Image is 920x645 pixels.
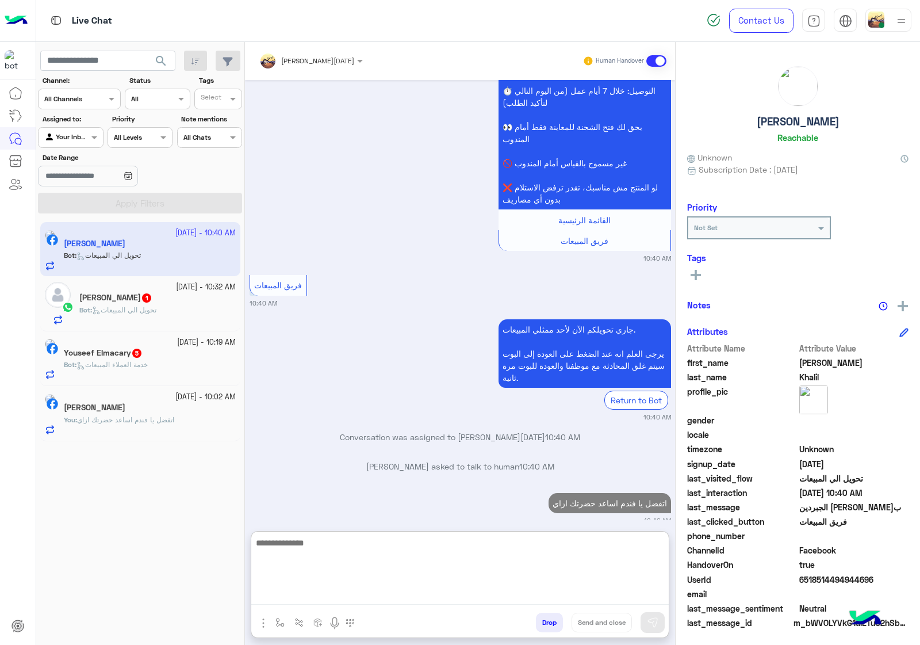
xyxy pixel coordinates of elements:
span: phone_number [687,530,797,542]
span: فريق المبيعات [561,236,608,246]
img: picture [779,67,818,106]
img: spinner [707,13,720,27]
label: Priority [112,114,171,124]
span: خدمة العملاء المبيعات [76,360,148,369]
span: profile_pic [687,386,797,412]
span: last_message_sentiment [687,602,797,615]
span: 1 [142,293,151,303]
small: 10:40 AM [250,299,277,308]
span: last_message [687,501,797,513]
span: last_clicked_button [687,516,797,528]
img: send message [647,617,658,628]
span: 6518514494944696 [799,574,909,586]
span: gender [687,414,797,426]
small: 10:40 AM [643,413,671,422]
span: UserId [687,574,797,586]
img: profile [894,14,908,28]
span: last_interaction [687,487,797,499]
span: first_name [687,357,797,369]
span: Attribute Value [799,342,909,354]
p: 28/9/2025, 10:40 AM [499,56,671,209]
small: 10:40 AM [643,254,671,263]
img: create order [313,618,323,627]
span: null [799,414,909,426]
img: send voice note [328,616,342,630]
label: Tags [199,75,241,86]
span: HandoverOn [687,559,797,571]
img: picture [799,386,828,414]
span: null [799,530,909,542]
span: 2024-10-22T14:05:56.888Z [799,458,909,470]
span: You [64,415,75,424]
button: Apply Filters [38,193,242,213]
img: picture [45,394,55,404]
p: Conversation was assigned to [PERSON_NAME][DATE] [250,431,671,443]
p: 28/9/2025, 10:46 AM [549,493,671,513]
button: select flow [271,613,290,632]
span: ChannelId [687,544,797,556]
span: Bot [64,360,75,369]
img: send attachment [256,616,270,630]
img: Logo [5,9,28,33]
span: last_name [687,371,797,383]
img: hulul-logo.png [845,599,885,639]
img: picture [45,339,55,349]
span: اتفضل يا فندم اساعد حضرتك ازاي [77,415,174,424]
button: search [147,51,175,75]
div: Select [199,92,221,105]
img: Trigger scenario [294,618,304,627]
span: last_visited_flow [687,472,797,484]
span: search [154,54,168,68]
span: timezone [687,443,797,455]
img: select flow [275,618,285,627]
h5: Mina Malak [79,293,152,303]
b: : [79,306,92,314]
span: m_bWVOLYVkG1uiETuG2hSb-WvgzbxqeLJ5QbZjvKNp-C185evTR5W-eLojKRYOI4iqwVuFJo59FG9lYUZD3Lwb8Q [793,617,908,629]
span: تحويل الي المبيعات [92,306,156,314]
img: add [898,301,908,311]
small: [DATE] - 10:02 AM [175,392,236,403]
small: [DATE] - 10:32 AM [176,282,236,293]
img: Facebook [47,398,58,410]
button: create order [309,613,328,632]
span: null [799,429,909,441]
b: : [64,360,76,369]
h5: Mohamed Kmal [64,403,125,413]
img: tab [807,14,821,28]
span: Bot [79,306,90,314]
span: Khalil [799,371,909,383]
img: 713415422032625 [5,50,25,71]
img: make a call [346,619,355,628]
button: Trigger scenario [290,613,309,632]
h6: Priority [687,202,717,212]
img: Facebook [47,343,58,354]
span: signup_date [687,458,797,470]
span: تحويل الي المبيعات [799,472,909,484]
label: Assigned to: [43,114,102,124]
h6: Attributes [687,326,728,337]
label: Channel: [43,75,120,86]
button: Send and close [572,613,632,632]
small: Human Handover [596,56,644,66]
img: tab [49,13,63,28]
span: فريق المبيعات [799,516,909,528]
span: 5 [132,349,141,358]
h6: Tags [687,253,908,263]
a: tab [802,9,825,33]
small: [DATE] - 10:19 AM [177,337,236,348]
label: Date Range [43,152,171,163]
h6: Reachable [777,132,818,143]
img: notes [879,301,888,311]
label: Status [129,75,189,86]
h6: Notes [687,300,711,310]
h5: [PERSON_NAME] [757,115,839,128]
label: Note mentions [181,114,240,124]
b: : [64,415,77,424]
a: Contact Us [729,9,793,33]
span: القائمة الرئيسية [558,215,611,225]
img: userImage [868,12,884,28]
span: Unknown [687,151,732,163]
span: Attribute Name [687,342,797,354]
img: tab [839,14,852,28]
span: 0 [799,602,909,615]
